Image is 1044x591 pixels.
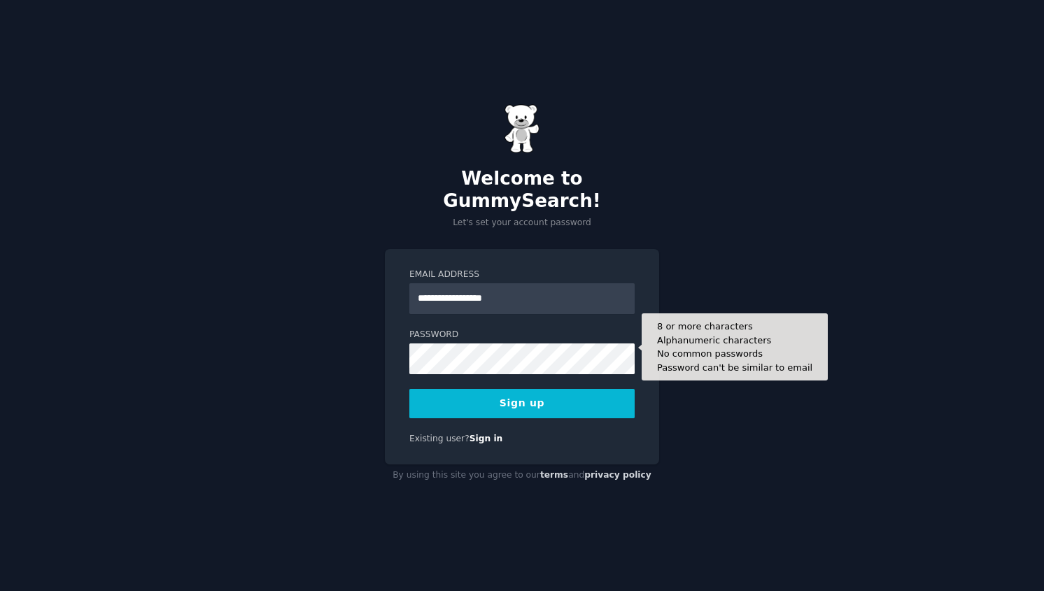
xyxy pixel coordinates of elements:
[385,464,659,487] div: By using this site you agree to our and
[584,470,651,480] a: privacy policy
[385,168,659,212] h2: Welcome to GummySearch!
[470,434,503,443] a: Sign in
[505,104,539,153] img: Gummy Bear
[409,434,470,443] span: Existing user?
[409,269,635,281] label: Email Address
[385,217,659,229] p: Let's set your account password
[540,470,568,480] a: terms
[409,329,635,341] label: Password
[409,389,635,418] button: Sign up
